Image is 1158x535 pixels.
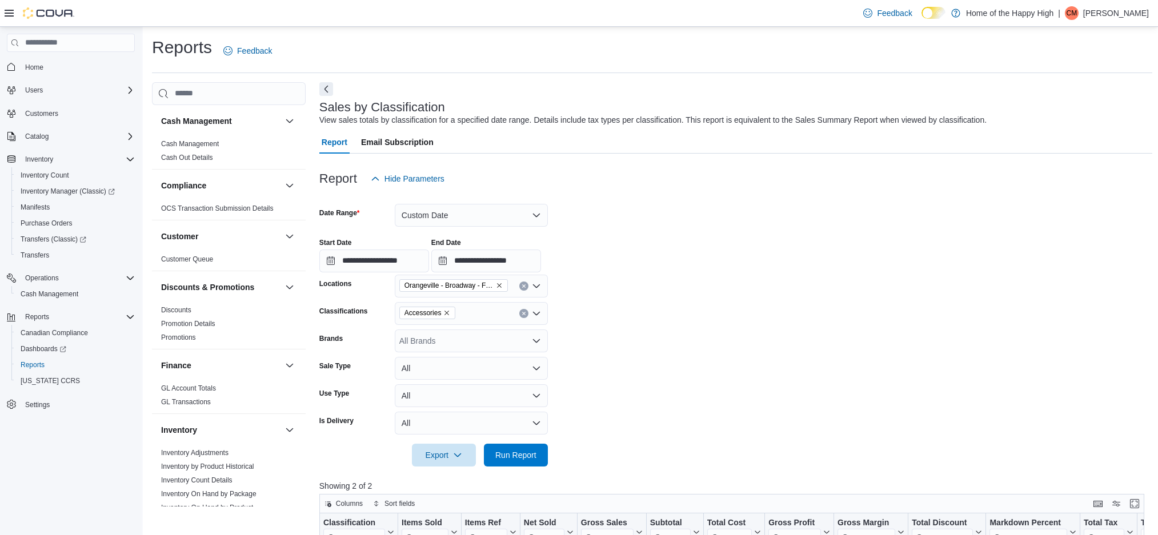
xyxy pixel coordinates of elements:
[7,54,135,443] nav: Complex example
[161,281,254,293] h3: Discounts & Promotions
[1091,497,1105,510] button: Keyboard shortcuts
[25,155,53,164] span: Inventory
[161,360,191,371] h3: Finance
[161,305,191,315] span: Discounts
[21,171,69,180] span: Inventory Count
[237,45,272,57] span: Feedback
[21,376,80,385] span: [US_STATE] CCRS
[320,497,367,510] button: Columns
[319,361,351,371] label: Sale Type
[161,255,213,263] a: Customer Queue
[16,168,74,182] a: Inventory Count
[152,36,212,59] h1: Reports
[11,286,139,302] button: Cash Management
[322,131,347,154] span: Report
[16,216,77,230] a: Purchase Orders
[431,238,461,247] label: End Date
[11,199,139,215] button: Manifests
[161,306,191,314] a: Discounts
[859,2,916,25] a: Feedback
[21,271,63,285] button: Operations
[650,517,691,528] div: Subtotal
[16,287,135,301] span: Cash Management
[2,309,139,325] button: Reports
[283,280,296,294] button: Discounts & Promotions
[11,373,139,389] button: [US_STATE] CCRS
[16,216,135,230] span: Purchase Orders
[11,325,139,341] button: Canadian Compliance
[11,215,139,231] button: Purchase Orders
[395,204,548,227] button: Custom Date
[532,309,541,318] button: Open list of options
[1065,6,1079,20] div: Cam Miles
[21,398,54,412] a: Settings
[319,334,343,343] label: Brands
[524,517,564,528] div: Net Sold
[161,180,281,191] button: Compliance
[161,255,213,264] span: Customer Queue
[368,497,419,510] button: Sort fields
[912,517,973,528] div: Total Discount
[399,279,508,292] span: Orangeville - Broadway - Fire & Flower
[399,307,456,319] span: Accessories
[11,183,139,199] a: Inventory Manager (Classic)
[443,309,450,316] button: Remove Accessories from selection in this group
[25,273,59,283] span: Operations
[283,114,296,128] button: Cash Management
[11,357,139,373] button: Reports
[16,200,135,214] span: Manifests
[23,7,74,19] img: Cova
[21,328,88,337] span: Canadian Compliance
[2,105,139,122] button: Customers
[319,307,368,316] label: Classifications
[384,173,444,184] span: Hide Parameters
[283,230,296,243] button: Customer
[21,397,135,411] span: Settings
[161,231,198,242] h3: Customer
[161,140,219,148] a: Cash Management
[16,342,135,356] span: Dashboards
[496,282,503,289] button: Remove Orangeville - Broadway - Fire & Flower from selection in this group
[161,333,196,341] a: Promotions
[161,398,211,406] a: GL Transactions
[25,63,43,72] span: Home
[532,336,541,345] button: Open list of options
[161,115,232,127] h3: Cash Management
[21,83,47,97] button: Users
[1083,6,1149,20] p: [PERSON_NAME]
[319,100,445,114] h3: Sales by Classification
[25,132,49,141] span: Catalog
[404,307,442,319] span: Accessories
[283,423,296,437] button: Inventory
[21,289,78,299] span: Cash Management
[21,60,135,74] span: Home
[21,219,73,228] span: Purchase Orders
[21,344,66,353] span: Dashboards
[161,397,211,407] span: GL Transactions
[161,503,253,512] span: Inventory On Hand by Product
[161,384,216,392] a: GL Account Totals
[16,342,71,356] a: Dashboards
[161,360,281,371] button: Finance
[319,82,333,96] button: Next
[495,449,536,461] span: Run Report
[21,360,45,369] span: Reports
[16,168,135,182] span: Inventory Count
[283,359,296,372] button: Finance
[161,204,274,212] a: OCS Transaction Submission Details
[2,128,139,144] button: Catalog
[11,247,139,263] button: Transfers
[161,462,254,471] span: Inventory by Product Historical
[16,287,83,301] a: Cash Management
[161,384,216,393] span: GL Account Totals
[419,444,469,466] span: Export
[395,384,548,407] button: All
[21,251,49,260] span: Transfers
[152,137,306,169] div: Cash Management
[16,232,135,246] span: Transfers (Classic)
[21,83,135,97] span: Users
[21,107,63,120] a: Customers
[161,204,274,213] span: OCS Transaction Submission Details
[11,167,139,183] button: Inventory Count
